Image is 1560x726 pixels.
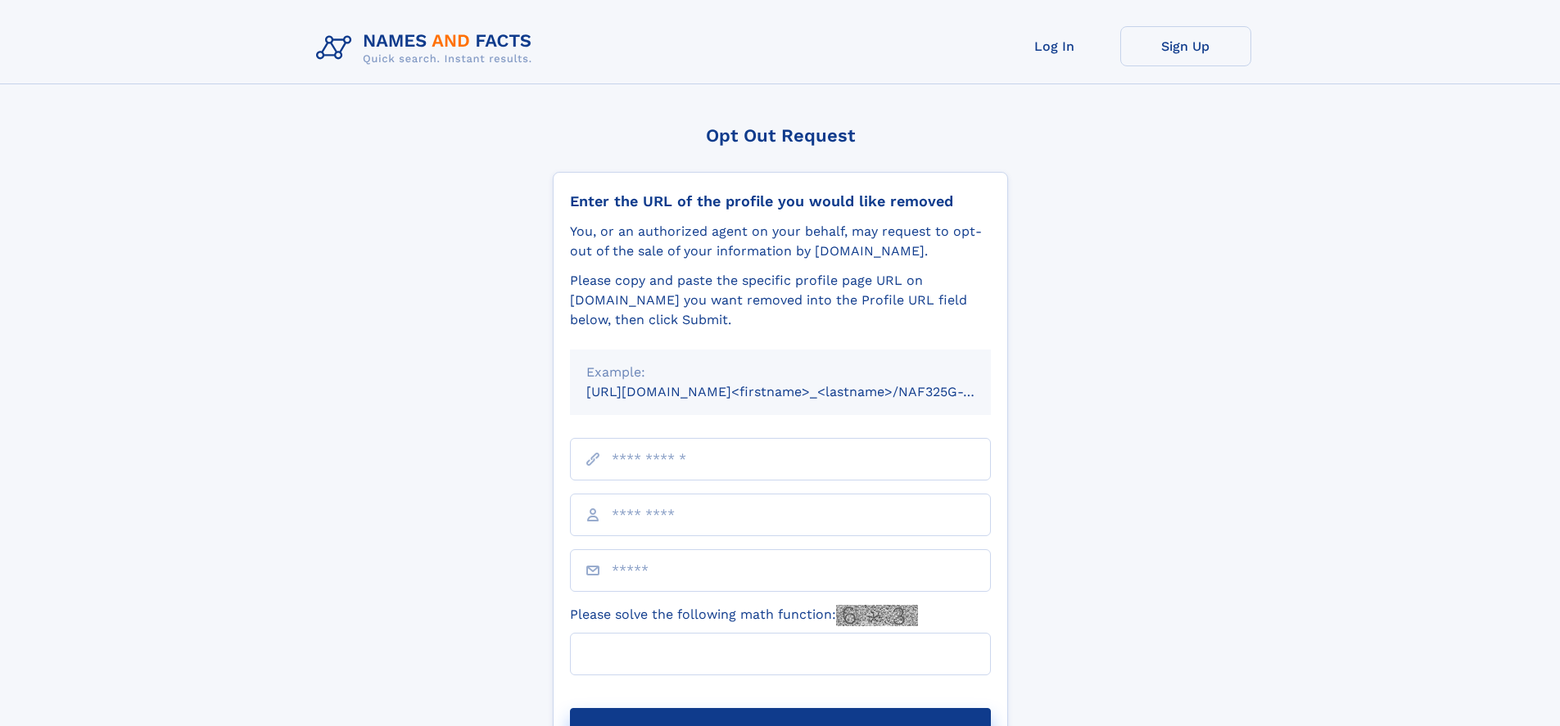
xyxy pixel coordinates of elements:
[570,605,918,626] label: Please solve the following math function:
[310,26,545,70] img: Logo Names and Facts
[989,26,1120,66] a: Log In
[1120,26,1251,66] a: Sign Up
[570,192,991,210] div: Enter the URL of the profile you would like removed
[553,125,1008,146] div: Opt Out Request
[570,271,991,330] div: Please copy and paste the specific profile page URL on [DOMAIN_NAME] you want removed into the Pr...
[570,222,991,261] div: You, or an authorized agent on your behalf, may request to opt-out of the sale of your informatio...
[586,363,974,382] div: Example:
[586,384,1022,399] small: [URL][DOMAIN_NAME]<firstname>_<lastname>/NAF325G-xxxxxxxx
